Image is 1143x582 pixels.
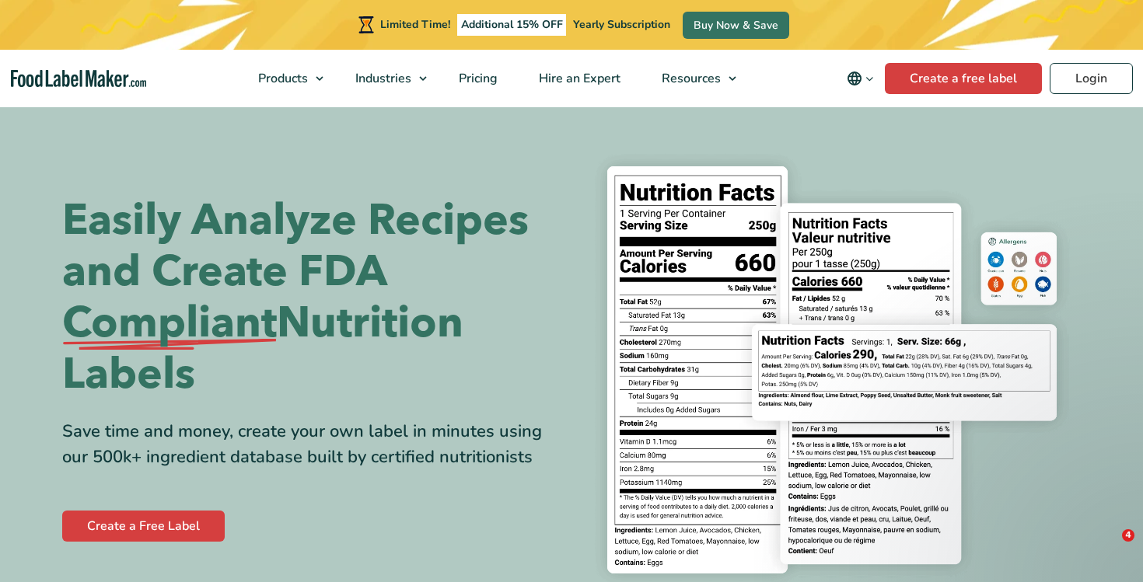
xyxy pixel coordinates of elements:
[238,50,331,107] a: Products
[1122,529,1134,542] span: 4
[641,50,744,107] a: Resources
[62,195,560,400] h1: Easily Analyze Recipes and Create FDA Nutrition Labels
[62,419,560,470] div: Save time and money, create your own label in minutes using our 500k+ ingredient database built b...
[11,70,146,88] a: Food Label Maker homepage
[1090,529,1127,566] iframe: Intercom live chat
[253,70,309,87] span: Products
[62,511,225,542] a: Create a Free Label
[1050,63,1133,94] a: Login
[439,50,515,107] a: Pricing
[885,63,1042,94] a: Create a free label
[573,17,670,32] span: Yearly Subscription
[657,70,722,87] span: Resources
[62,298,277,349] span: Compliant
[519,50,638,107] a: Hire an Expert
[335,50,435,107] a: Industries
[534,70,622,87] span: Hire an Expert
[454,70,499,87] span: Pricing
[351,70,413,87] span: Industries
[380,17,450,32] span: Limited Time!
[683,12,789,39] a: Buy Now & Save
[836,63,885,94] button: Change language
[457,14,567,36] span: Additional 15% OFF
